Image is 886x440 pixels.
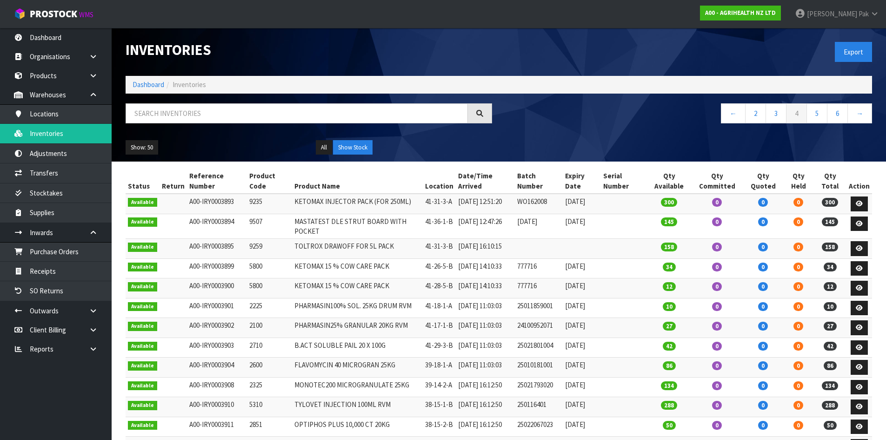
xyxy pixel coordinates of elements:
[793,263,803,271] span: 0
[663,282,676,291] span: 12
[292,169,423,194] th: Product Name
[160,169,187,194] th: Return
[187,358,247,378] td: A00-IRY0003904
[712,243,722,251] span: 0
[456,397,515,417] td: [DATE] 16:12:50
[712,198,722,207] span: 0
[292,239,423,259] td: TOLTROX DRAWOFF FOR 5L PACK
[292,417,423,437] td: OPTIPHOS PLUS 10,000 CT 20KG
[565,301,585,310] span: [DATE]
[423,338,456,358] td: 41-29-3-B
[126,140,158,155] button: Show: 50
[743,169,783,194] th: Qty Quoted
[128,361,157,371] span: Available
[758,263,768,271] span: 0
[423,169,456,194] th: Location
[758,342,768,351] span: 0
[712,342,722,351] span: 0
[456,338,515,358] td: [DATE] 11:03:03
[423,278,456,298] td: 41-28-5-B
[247,377,292,397] td: 2325
[456,258,515,278] td: [DATE] 14:10:33
[133,80,164,89] a: Dashboard
[187,377,247,397] td: A00-IRY0003908
[847,103,872,123] a: →
[758,302,768,311] span: 0
[247,239,292,259] td: 9259
[128,198,157,207] span: Available
[712,282,722,291] span: 0
[758,217,768,226] span: 0
[793,381,803,390] span: 0
[793,217,803,226] span: 0
[705,9,776,17] strong: A00 - AGRIHEALTH NZ LTD
[187,214,247,239] td: A00-IRY0003894
[822,243,838,251] span: 158
[824,421,837,430] span: 50
[793,198,803,207] span: 0
[423,239,456,259] td: 41-31-3-B
[247,417,292,437] td: 2851
[128,263,157,272] span: Available
[515,318,563,338] td: 24100952071
[515,194,563,214] td: WO162008
[712,361,722,370] span: 0
[187,318,247,338] td: A00-IRY0003902
[456,169,515,194] th: Date/Time Arrived
[456,417,515,437] td: [DATE] 16:12:50
[515,214,563,239] td: [DATE]
[661,198,677,207] span: 300
[515,358,563,378] td: 25010181001
[565,217,585,226] span: [DATE]
[292,214,423,239] td: MASTATEST DLE STRUT BOARD WITH POCKET
[423,258,456,278] td: 41-26-5-B
[128,342,157,351] span: Available
[456,194,515,214] td: [DATE] 12:51:20
[456,377,515,397] td: [DATE] 16:12:50
[793,302,803,311] span: 0
[663,302,676,311] span: 10
[661,243,677,251] span: 158
[813,169,846,194] th: Qty Total
[128,381,157,391] span: Available
[247,169,292,194] th: Product Code
[824,361,837,370] span: 86
[128,217,157,227] span: Available
[663,322,676,331] span: 27
[822,198,838,207] span: 300
[456,214,515,239] td: [DATE] 12:47:26
[316,140,332,155] button: All
[292,298,423,318] td: PHARMASIN100% SOL. 25KG DRUM RVM
[247,298,292,318] td: 2225
[515,417,563,437] td: 25022067023
[565,341,585,350] span: [DATE]
[128,282,157,291] span: Available
[79,10,93,19] small: WMS
[565,360,585,369] span: [DATE]
[806,103,827,123] a: 5
[247,318,292,338] td: 2100
[859,9,869,18] span: Pak
[247,258,292,278] td: 5800
[758,282,768,291] span: 0
[126,42,492,58] h1: Inventories
[758,381,768,390] span: 0
[506,103,873,126] nav: Page navigation
[456,278,515,298] td: [DATE] 14:10:33
[128,421,157,430] span: Available
[758,361,768,370] span: 0
[247,214,292,239] td: 9507
[766,103,786,123] a: 3
[712,381,722,390] span: 0
[292,358,423,378] td: FLAVOMYCIN 40 MICROGRAN 25KG
[663,263,676,271] span: 34
[793,243,803,251] span: 0
[128,322,157,331] span: Available
[456,318,515,338] td: [DATE] 11:03:03
[822,217,838,226] span: 145
[692,169,743,194] th: Qty Committed
[423,377,456,397] td: 39-14-2-A
[700,6,781,20] a: A00 - AGRIHEALTH NZ LTD
[128,401,157,410] span: Available
[187,258,247,278] td: A00-IRY0003899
